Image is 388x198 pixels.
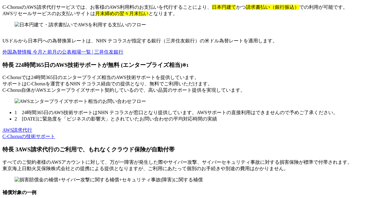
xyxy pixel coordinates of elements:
[2,38,386,44] p: USドルから日本円への為替換算レートは、NHN テコラスが指定する銀行（三井住友銀行）の米ドル為替レートを適用します。
[2,62,18,68] span: 特長 2
[2,74,386,94] p: C-Chorusでは24時間365日のエンタープライズ相当のAWS技術サポートを提供しています。 サポートはC-Chorusを運営するNHN テコラス経由での提供となり、無料でご利用いただけます...
[2,4,386,17] p: C-ChorusのAWS請求代行サービスでは、お客様のAWS利用料のお支払いを代行することにより、 かつ での利用が可能です。 AWSリセールサービスのお支払いサイトは となります。
[2,146,18,153] span: 特長 3
[2,159,386,172] p: すべてのご契約者様のAWSアカウントに対して、万が一障害が発生した際やサイバー攻撃、サイバーセキュリティ事故に対する損害保険が標準で付帯されます。 東京海上日動火災保険株式会社との提携による提供...
[95,11,149,16] mark: 月末締めの翌々月末払い
[15,177,203,183] img: 損害賠償金の補償+サイバー攻撃に関する補償+セキュリティ事故(障害)に関する補償
[15,116,386,122] li: 2 [DATE]に緊急度を「ビジネスの影響大」とされていたお問い合わせの平均対応時間の実績
[2,190,386,196] h4: 補償対象の一例
[15,98,146,105] img: AWSエンタープライズサポート相当のお問い合わせフロー
[2,49,123,54] a: 外国為替情報 今月と前月の公表相場一覧 | 三井住友銀行
[246,5,299,10] mark: 請求書払い（銀行振込）
[18,146,175,153] span: AWS請求代行のご利用で、もれなくクラウド保険が自動付帯
[182,63,189,68] small: ※1
[2,127,55,139] span: AWS請求代行 C-Chorusの技術サポート
[212,5,236,10] mark: 日本円建て
[15,110,386,116] li: 1 24時間365日のAWS技術サポートはNHN テコラスが窓口となり提供しています。AWSサポートの直接利用はできませんので予めご了承ください。
[15,22,146,28] img: 日本円建て・請求書払いでAWSを利用する支払いのフロー
[18,62,189,68] span: 24時間365日のAWS技術サポートが無料 (エンタープライズ相当)
[2,127,55,139] a: AWS請求代行C-Chorusの技術サポート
